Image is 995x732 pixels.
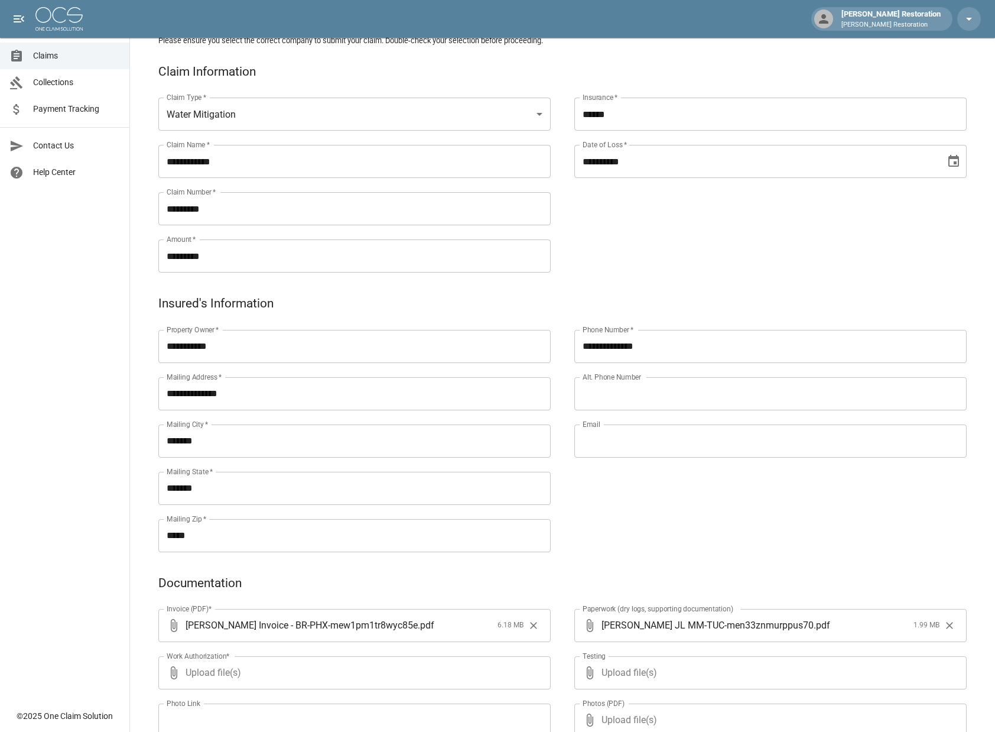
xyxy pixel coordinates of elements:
[583,140,627,150] label: Date of Loss
[7,7,31,31] button: open drawer
[186,656,519,689] span: Upload file(s)
[814,618,830,632] span: . pdf
[167,372,222,382] label: Mailing Address
[583,92,617,102] label: Insurance
[35,7,83,31] img: ocs-logo-white-transparent.png
[33,76,120,89] span: Collections
[33,140,120,152] span: Contact Us
[497,620,523,631] span: 6.18 MB
[158,98,551,131] div: Water Mitigation
[583,604,733,614] label: Paperwork (dry logs, supporting documentation)
[33,166,120,179] span: Help Center
[601,656,935,689] span: Upload file(s)
[167,234,196,244] label: Amount
[583,372,641,382] label: Alt. Phone Number
[167,419,209,429] label: Mailing City
[167,698,200,708] label: Photo Link
[167,467,213,477] label: Mailing State
[167,140,210,150] label: Claim Name
[913,620,939,631] span: 1.99 MB
[601,618,814,632] span: [PERSON_NAME] JL MM-TUC-men33znmurppus70
[841,20,941,30] p: [PERSON_NAME] Restoration
[33,103,120,115] span: Payment Tracking
[167,92,206,102] label: Claim Type
[418,618,434,632] span: . pdf
[33,50,120,62] span: Claims
[167,604,212,614] label: Invoice (PDF)*
[158,35,967,46] h5: Please ensure you select the correct company to submit your claim. Double-check your selection be...
[583,419,600,429] label: Email
[167,514,207,524] label: Mailing Zip
[942,150,965,173] button: Choose date, selected date is Aug 16, 2025
[525,617,542,634] button: Clear
[583,325,633,335] label: Phone Number
[186,618,418,632] span: [PERSON_NAME] Invoice - BR-PHX-mew1pm1tr8wyc85e
[17,710,113,722] div: © 2025 One Claim Solution
[583,698,625,708] label: Photos (PDF)
[941,617,958,634] button: Clear
[167,187,216,197] label: Claim Number
[167,651,230,661] label: Work Authorization*
[583,651,606,661] label: Testing
[837,8,945,30] div: [PERSON_NAME] Restoration
[167,325,219,335] label: Property Owner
